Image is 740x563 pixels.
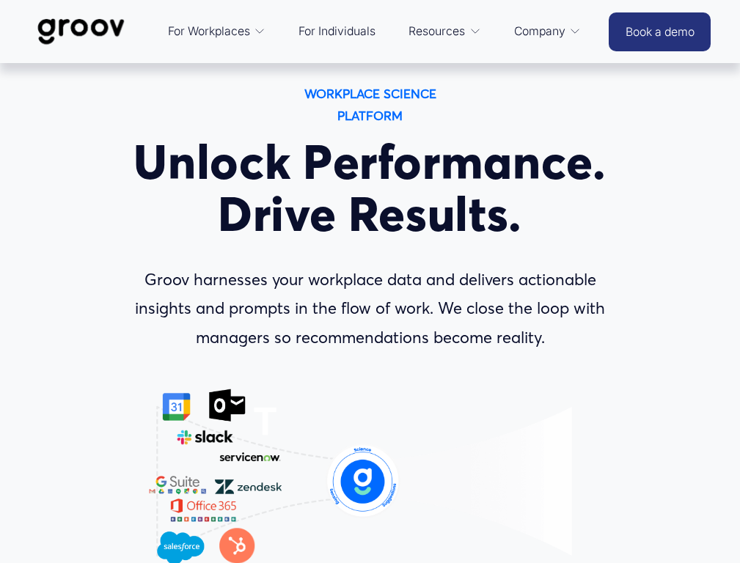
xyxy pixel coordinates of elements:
strong: WORKPLACE SCIENCE PLATFORM [304,86,440,124]
a: folder dropdown [401,14,488,49]
img: Groov | Workplace Science Platform | Unlock Performance | Drive Results [29,7,133,56]
a: folder dropdown [161,14,273,49]
span: For Workplaces [168,21,250,42]
a: Book a demo [609,12,710,51]
span: Resources [409,21,465,42]
p: Groov harnesses your workplace data and delivers actionable insights and prompts in the flow of w... [116,265,624,352]
h1: Unlock Performance. Drive Results. [116,136,624,240]
a: For Individuals [291,14,383,49]
span: Company [514,21,565,42]
a: folder dropdown [507,14,588,49]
